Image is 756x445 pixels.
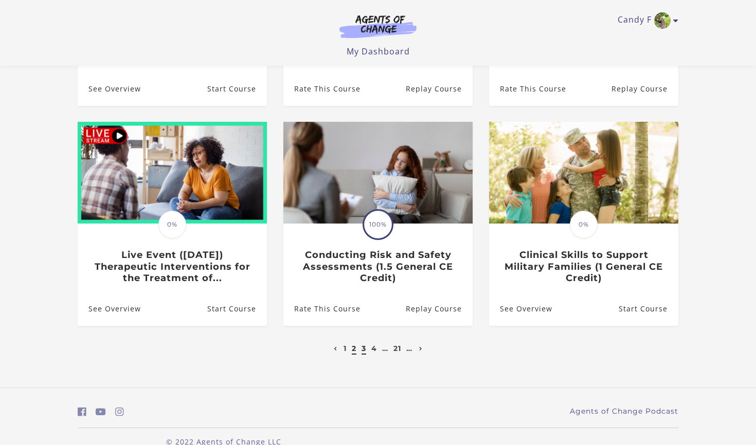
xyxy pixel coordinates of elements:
[489,292,552,326] a: Clinical Skills to Support Military Families (1 General CE Credit): See Overview
[88,249,256,284] h3: Live Event ([DATE]) Therapeutic Interventions for the Treatment of...
[417,344,425,353] a: Next page
[570,406,678,417] a: Agents of Change Podcast
[489,72,566,105] a: Ethical Considerations with Kids and Teens (3 Ethics CE Credit): Rate This Course
[331,344,340,353] a: Previous page
[78,404,86,419] a: https://www.facebook.com/groups/aswbtestprep (Open in a new window)
[619,292,678,326] a: Clinical Skills to Support Military Families (1 General CE Credit): Resume Course
[382,344,388,353] a: …
[115,404,124,419] a: https://www.instagram.com/agentsofchangeprep/ (Open in a new window)
[283,72,361,105] a: Play Therapy for Children with Anxiety (1 General CE Credit): Rate This Course
[78,407,86,417] i: https://www.facebook.com/groups/aswbtestprep (Open in a new window)
[611,72,678,105] a: Ethical Considerations with Kids and Teens (3 Ethics CE Credit): Resume Course
[364,211,392,238] span: 100%
[344,344,347,353] a: 1
[352,344,356,353] a: 2
[78,72,141,105] a: Live Event (12/5/25) Suicidal Ideation and Self-Injurious Behaviors...: See Overview
[283,292,361,326] a: Conducting Risk and Safety Assessments (1.5 General CE Credit): Rate This Course
[294,249,461,284] h3: Conducting Risk and Safety Assessments (1.5 General CE Credit)
[96,407,106,417] i: https://www.youtube.com/c/AgentsofChangeTestPrepbyMeaganMitchell (Open in a new window)
[158,211,186,238] span: 0%
[78,292,141,326] a: Live Event (1/23/26) Therapeutic Interventions for the Treatment of...: See Overview
[371,344,377,353] a: 4
[347,46,410,57] a: My Dashboard
[207,72,267,105] a: Live Event (12/5/25) Suicidal Ideation and Self-Injurious Behaviors...: Resume Course
[362,344,366,353] a: 3
[406,344,412,353] a: …
[406,292,473,326] a: Conducting Risk and Safety Assessments (1.5 General CE Credit): Resume Course
[406,72,473,105] a: Play Therapy for Children with Anxiety (1 General CE Credit): Resume Course
[329,14,427,38] img: Agents of Change Logo
[500,249,667,284] h3: Clinical Skills to Support Military Families (1 General CE Credit)
[96,404,106,419] a: https://www.youtube.com/c/AgentsofChangeTestPrepbyMeaganMitchell (Open in a new window)
[570,211,598,238] span: 0%
[618,12,673,29] a: Toggle menu
[207,292,267,326] a: Live Event (1/23/26) Therapeutic Interventions for the Treatment of...: Resume Course
[393,344,401,353] a: 21
[115,407,124,417] i: https://www.instagram.com/agentsofchangeprep/ (Open in a new window)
